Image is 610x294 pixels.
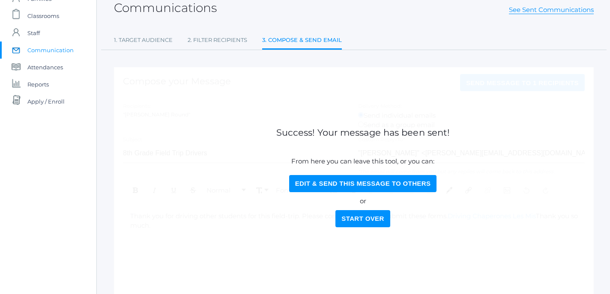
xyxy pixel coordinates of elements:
[114,1,217,15] h2: Communications
[188,32,247,49] a: 2. Filter Recipients
[276,128,450,137] h1: Success! Your message has been sent!
[27,59,63,76] span: Attendances
[277,196,449,206] p: or
[277,157,449,166] p: From here you can leave this tool, or you can:
[27,24,40,42] span: Staff
[335,210,390,227] button: Start Over
[27,7,59,24] span: Classrooms
[27,76,49,93] span: Reports
[27,93,65,110] span: Apply / Enroll
[27,42,74,59] span: Communication
[262,32,342,50] a: 3. Compose & Send Email
[509,6,594,14] a: See Sent Communications
[114,32,173,49] a: 1. Target Audience
[289,175,437,192] button: Edit & Send this Message to Others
